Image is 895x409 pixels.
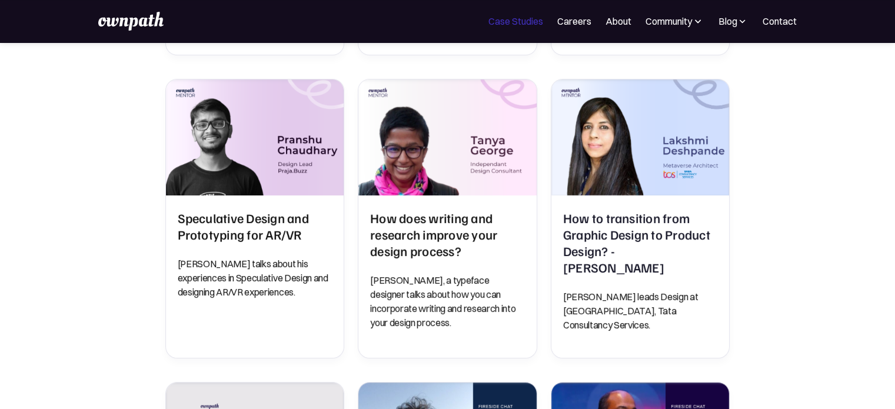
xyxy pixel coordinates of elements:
[358,79,537,358] a: How does writing and research improve your design process?How does writing and research improve y...
[563,210,718,275] h2: How to transition from Graphic Design to Product Design? - [PERSON_NAME]
[551,79,730,195] img: How to transition from Graphic Design to Product Design? - Lakshmi Deshpande
[551,79,730,358] a: How to transition from Graphic Design to Product Design? - Lakshmi DeshpandeHow to transition fro...
[165,79,345,358] a: Speculative Design and Prototyping for AR/VRSpeculative Design and Prototyping for AR/VR[PERSON_N...
[563,290,718,332] p: [PERSON_NAME] leads Design at [GEOGRAPHIC_DATA], Tata Consultancy Services.
[605,14,631,28] a: About
[178,210,332,242] h2: Speculative Design and Prototyping for AR/VR
[488,14,543,28] a: Case Studies
[166,79,344,195] img: Speculative Design and Prototyping for AR/VR
[370,210,525,259] h2: How does writing and research improve your design process?
[557,14,591,28] a: Careers
[370,273,525,330] p: [PERSON_NAME], a typeface designer talks about how you can incorporate writing and research into ...
[718,14,737,28] div: Blog
[718,14,748,28] div: Blog
[646,14,692,28] div: Community
[763,14,797,28] a: Contact
[178,257,332,299] p: [PERSON_NAME] talks about his experiences in Speculative Design and designing AR/VR experiences.
[358,79,537,195] img: How does writing and research improve your design process?
[646,14,704,28] div: Community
